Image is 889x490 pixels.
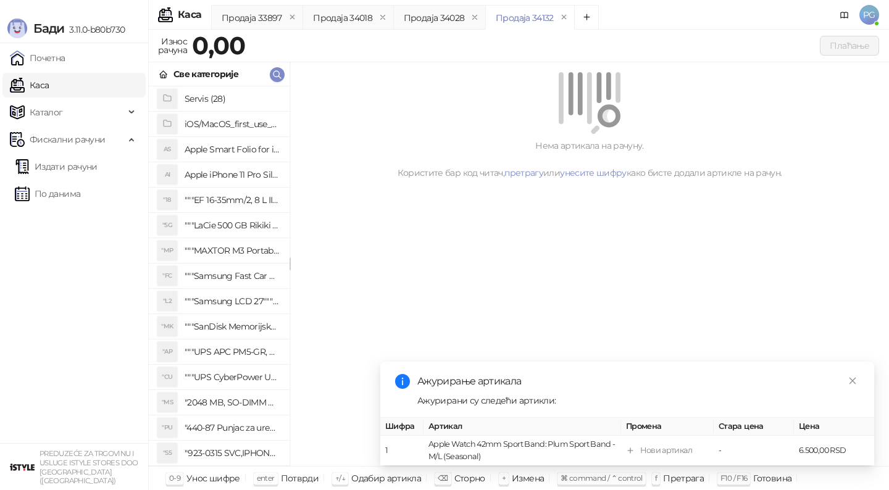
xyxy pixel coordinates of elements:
[185,367,280,387] h4: """UPS CyberPower UT650EG, 650VA/360W , line-int., s_uko, desktop"""
[848,376,857,385] span: close
[169,473,180,483] span: 0-9
[794,418,874,436] th: Цена
[655,473,657,483] span: f
[185,165,280,185] h4: Apple iPhone 11 Pro Silicone Case - Black
[173,67,238,81] div: Све категорије
[835,5,854,25] a: Документација
[380,418,424,436] th: Шифра
[7,19,27,38] img: Logo
[40,449,138,485] small: PREDUZEĆE ZA TRGOVINU I USLUGE ISTYLE STORES DOO [GEOGRAPHIC_DATA] ([GEOGRAPHIC_DATA])
[375,12,391,23] button: remove
[454,470,485,486] div: Сторно
[64,24,125,35] span: 3.11.0-b80b730
[794,436,874,466] td: 6.500,00 RSD
[720,473,747,483] span: F10 / F16
[156,33,190,58] div: Износ рачуна
[185,291,280,311] h4: """Samsung LCD 27"""" C27F390FHUXEN"""
[313,11,372,25] div: Продаја 34018
[157,266,177,286] div: "FC
[10,455,35,480] img: 64x64-companyLogo-77b92cf4-9946-4f36-9751-bf7bb5fd2c7d.png
[417,394,859,407] div: Ажурирани су следећи артикли:
[561,473,643,483] span: ⌘ command / ⌃ control
[640,444,692,457] div: Нови артикал
[424,418,621,436] th: Артикал
[859,5,879,25] span: PG
[560,167,627,178] a: унесите шифру
[417,374,859,389] div: Ажурирање артикала
[185,190,280,210] h4: """EF 16-35mm/2, 8 L III USM"""
[285,12,301,23] button: remove
[424,436,621,466] td: Apple Watch 42mm Sport Band: Plum Sport Band - M/L (Seasonal)
[157,241,177,260] div: "MP
[663,470,704,486] div: Претрага
[157,418,177,438] div: "PU
[305,139,874,180] div: Нема артикала на рачуну. Користите бар код читач, или како бисте додали артикле на рачун.
[467,12,483,23] button: remove
[157,190,177,210] div: "18
[157,317,177,336] div: "MK
[185,392,280,412] h4: "2048 MB, SO-DIMM DDRII, 667 MHz, Napajanje 1,8 0,1 V, Latencija CL5"
[157,392,177,412] div: "MS
[714,418,794,436] th: Стара цена
[10,73,49,98] a: Каса
[496,11,554,25] div: Продаја 34132
[185,342,280,362] h4: """UPS APC PM5-GR, Essential Surge Arrest,5 utic_nica"""
[157,139,177,159] div: AS
[185,266,280,286] h4: """Samsung Fast Car Charge Adapter, brzi auto punja_, boja crna"""
[33,21,64,36] span: Бади
[185,89,280,109] h4: Servis (28)
[30,100,63,125] span: Каталог
[502,473,506,483] span: +
[438,473,448,483] span: ⌫
[157,165,177,185] div: AI
[846,374,859,388] a: Close
[222,11,282,25] div: Продаја 33897
[157,443,177,463] div: "S5
[380,436,424,466] td: 1
[574,5,599,30] button: Add tab
[10,46,65,70] a: Почетна
[820,36,879,56] button: Плаћање
[185,317,280,336] h4: """SanDisk Memorijska kartica 256GB microSDXC sa SD adapterom SDSQXA1-256G-GN6MA - Extreme PLUS, ...
[257,473,275,483] span: enter
[185,215,280,235] h4: """LaCie 500 GB Rikiki USB 3.0 / Ultra Compact & Resistant aluminum / USB 3.0 / 2.5"""""""
[351,470,421,486] div: Одабир артикла
[157,291,177,311] div: "L2
[185,443,280,463] h4: "923-0315 SVC,IPHONE 5/5S BATTERY REMOVAL TRAY Držač za iPhone sa kojim se otvara display
[395,374,410,389] span: info-circle
[30,127,105,152] span: Фискални рачуни
[512,470,544,486] div: Измена
[15,181,80,206] a: По данима
[556,12,572,23] button: remove
[149,86,290,466] div: grid
[157,342,177,362] div: "AP
[15,154,98,179] a: Издати рачуни
[192,30,245,60] strong: 0,00
[335,473,345,483] span: ↑/↓
[157,367,177,387] div: "CU
[281,470,319,486] div: Потврди
[714,436,794,466] td: -
[186,470,240,486] div: Унос шифре
[504,167,543,178] a: претрагу
[185,241,280,260] h4: """MAXTOR M3 Portable 2TB 2.5"""" crni eksterni hard disk HX-M201TCB/GM"""
[157,215,177,235] div: "5G
[185,139,280,159] h4: Apple Smart Folio for iPad mini (A17 Pro) - Sage
[621,418,714,436] th: Промена
[185,418,280,438] h4: "440-87 Punjac za uredjaje sa micro USB portom 4/1, Stand."
[185,114,280,134] h4: iOS/MacOS_first_use_assistance (4)
[404,11,465,25] div: Продаја 34028
[178,10,201,20] div: Каса
[753,470,791,486] div: Готовина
